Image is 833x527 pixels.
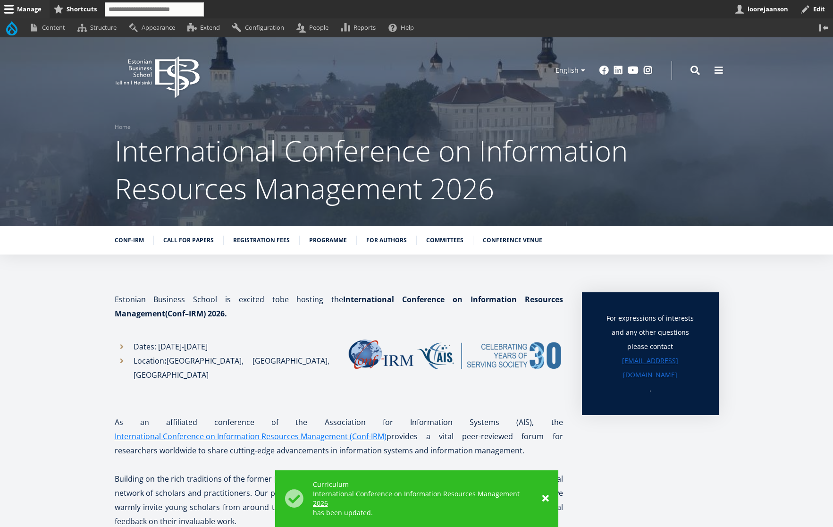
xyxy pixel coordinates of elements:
i: As an affiliated conference of the Association for Information Systems (AIS), the provides a vita... [115,417,563,456]
a: Structure [73,18,125,37]
a: Registration Fees [233,236,290,245]
div: Status message [275,470,558,527]
a: Conference Venue [483,236,542,245]
div: Curriculum has been updated. [313,480,533,518]
a: [EMAIL_ADDRESS][DOMAIN_NAME] [601,354,700,382]
a: Configuration [228,18,292,37]
li: Location [GEOGRAPHIC_DATA], [GEOGRAPHIC_DATA], [GEOGRAPHIC_DATA] [115,354,329,382]
a: Help [384,18,422,37]
span: International Conference on Information Resources Management 2026 [115,131,628,208]
a: Appearance [125,18,183,37]
li: Dates: [DATE]-[DATE] [115,340,329,354]
strong: : [164,356,167,366]
i: International Conference on Information Resources Management [115,294,563,319]
a: Home [115,122,131,132]
a: Programme [309,236,347,245]
a: Conf-IRM [115,236,144,245]
i: be hosting the [280,294,344,305]
a: Youtube [628,66,639,75]
a: International Conference on Information Resources Management (Conf-IRM) [115,429,387,443]
a: Committees [426,236,463,245]
a: Instagram [643,66,653,75]
a: Extend [183,18,228,37]
a: Content [25,18,73,37]
a: Facebook [599,66,609,75]
p: Estonian Business School is excited to [115,292,563,321]
a: Reports [337,18,384,37]
i: Building on the rich traditions of the former [PERSON_NAME] Conferences, Conf-IRM is dedicated to... [115,474,563,527]
i: For expressions of interests and any other questions please contact . [601,314,700,393]
a: For Authors [366,236,407,245]
a: × [542,494,549,503]
a: International Conference on Information Resources Management 2026 [313,489,533,508]
a: Linkedin [614,66,623,75]
a: Call for Papers [163,236,214,245]
strong: (Conf–IRM) 2026. [165,308,227,319]
button: Vertical orientation [815,18,833,37]
a: People [292,18,337,37]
